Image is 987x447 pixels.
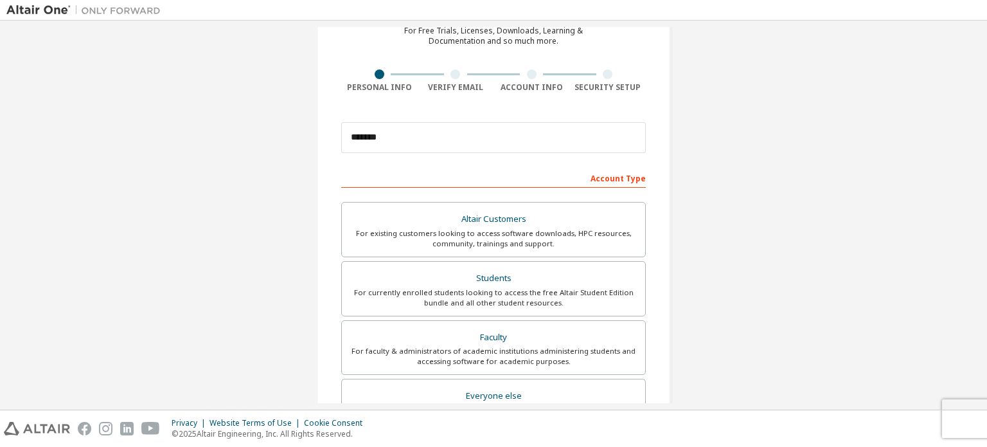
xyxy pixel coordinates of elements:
[141,422,160,435] img: youtube.svg
[404,26,583,46] div: For Free Trials, Licenses, Downloads, Learning & Documentation and so much more.
[172,418,209,428] div: Privacy
[350,387,637,405] div: Everyone else
[350,210,637,228] div: Altair Customers
[350,329,637,347] div: Faculty
[418,82,494,93] div: Verify Email
[6,4,167,17] img: Altair One
[209,418,304,428] div: Website Terms of Use
[4,422,70,435] img: altair_logo.svg
[304,418,370,428] div: Cookie Consent
[493,82,570,93] div: Account Info
[350,346,637,367] div: For faculty & administrators of academic institutions administering students and accessing softwa...
[120,422,134,435] img: linkedin.svg
[350,269,637,287] div: Students
[350,228,637,249] div: For existing customers looking to access software downloads, HPC resources, community, trainings ...
[570,82,646,93] div: Security Setup
[99,422,112,435] img: instagram.svg
[341,82,418,93] div: Personal Info
[350,287,637,308] div: For currently enrolled students looking to access the free Altair Student Edition bundle and all ...
[172,428,370,439] p: © 2025 Altair Engineering, Inc. All Rights Reserved.
[341,167,646,188] div: Account Type
[78,422,91,435] img: facebook.svg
